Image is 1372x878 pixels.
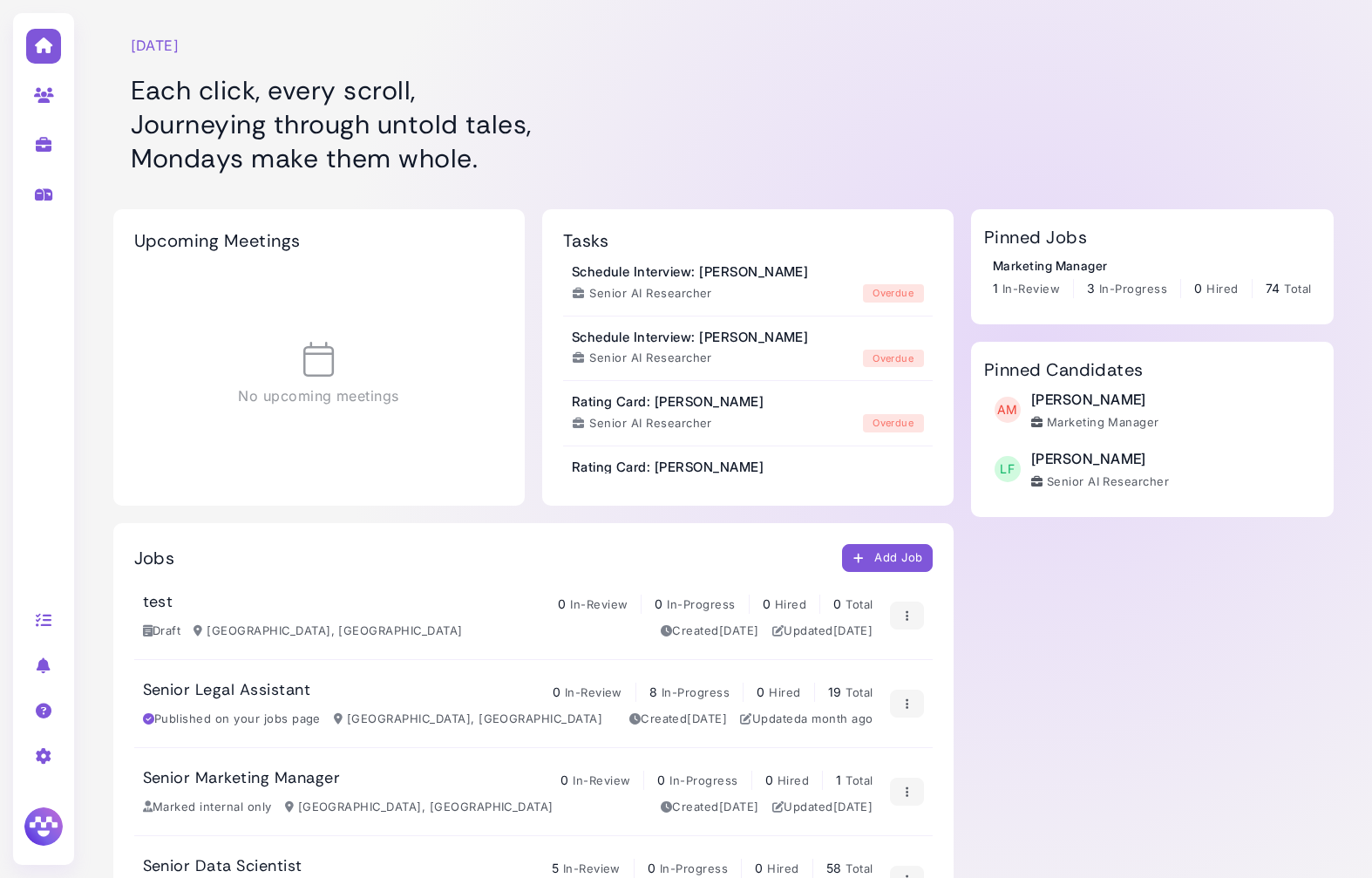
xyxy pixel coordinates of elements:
[143,769,341,788] h3: Senior Marketing Manager
[775,597,806,611] span: Hired
[846,685,873,699] span: Total
[863,284,924,303] div: overdue
[740,711,873,728] div: Updated
[143,711,321,728] div: Published on your jobs page
[134,269,504,480] div: No upcoming meetings
[570,597,628,611] span: In-Review
[1031,448,1170,469] div: [PERSON_NAME]
[572,350,712,367] div: Senior AI Researcher
[334,711,602,728] div: [GEOGRAPHIC_DATA], [GEOGRAPHIC_DATA]
[833,596,841,611] span: 0
[661,623,759,640] div: Created
[573,773,630,787] span: In-Review
[1266,281,1280,296] span: 74
[560,773,568,787] span: 0
[993,448,1170,491] a: LF [PERSON_NAME] Senior AI Researcher
[131,35,180,56] time: [DATE]
[131,73,955,175] h1: Each click, every scroll, Journeying through untold tales, Mondays make them whole.
[572,285,712,303] div: Senior AI Researcher
[846,861,873,875] span: Total
[719,800,759,813] time: Jan 10, 2025
[143,799,272,816] div: Marked internal only
[134,548,175,568] h2: Jobs
[846,597,873,611] span: Total
[993,256,1312,298] a: Marketing Manager 1 In-Review 3 In-Progress 0 Hired 74 Total
[826,861,842,875] span: 58
[801,711,873,725] time: Jul 24, 2025
[984,359,1144,380] h2: Pinned Candidates
[572,459,764,475] h3: Rating Card: [PERSON_NAME]
[993,256,1312,275] div: Marketing Manager
[629,711,728,728] div: Created
[572,330,809,345] h3: Schedule Interview: [PERSON_NAME]
[572,394,764,410] h3: Rating Card: [PERSON_NAME]
[993,389,1159,432] a: AM [PERSON_NAME] Marketing Manager
[993,281,998,296] span: 1
[667,597,735,611] span: In-Progress
[143,623,181,640] div: Draft
[772,623,873,640] div: Updated
[552,861,559,875] span: 5
[763,596,771,611] span: 0
[572,415,712,432] div: Senior AI Researcher
[660,861,728,875] span: In-Progress
[852,549,923,568] div: Add Job
[563,861,621,875] span: In-Review
[1206,282,1238,296] span: Hired
[553,684,560,699] span: 0
[563,230,608,251] h2: Tasks
[863,350,924,368] div: overdue
[833,623,873,637] time: Aug 20, 2025
[719,623,759,637] time: Aug 20, 2025
[995,456,1021,482] span: LF
[828,684,842,699] span: 19
[1284,282,1311,296] span: Total
[22,805,65,848] img: Megan
[134,230,301,251] h2: Upcoming Meetings
[765,773,773,787] span: 0
[757,684,764,699] span: 0
[1002,282,1060,296] span: In-Review
[572,264,809,280] h3: Schedule Interview: [PERSON_NAME]
[565,685,622,699] span: In-Review
[1087,281,1095,296] span: 3
[558,596,566,611] span: 0
[648,861,655,875] span: 0
[767,861,798,875] span: Hired
[836,773,841,787] span: 1
[143,857,302,876] h3: Senior Data Scientist
[1099,282,1167,296] span: In-Progress
[846,773,873,787] span: Total
[143,593,173,612] h3: test
[655,596,662,611] span: 0
[194,623,462,640] div: [GEOGRAPHIC_DATA], [GEOGRAPHIC_DATA]
[833,800,873,813] time: Apr 28, 2025
[285,799,554,816] div: [GEOGRAPHIC_DATA], [GEOGRAPHIC_DATA]
[669,773,737,787] span: In-Progress
[778,773,809,787] span: Hired
[984,227,1087,248] h2: Pinned Jobs
[995,397,1021,423] span: AM
[1031,389,1159,410] div: [PERSON_NAME]
[1031,473,1170,491] div: Senior AI Researcher
[863,414,924,432] div: overdue
[657,773,665,787] span: 0
[662,685,730,699] span: In-Progress
[769,685,800,699] span: Hired
[755,861,763,875] span: 0
[842,544,933,572] button: Add Job
[143,681,311,700] h3: Senior Legal Assistant
[661,799,759,816] div: Created
[1194,281,1202,296] span: 0
[1031,414,1159,432] div: Marketing Manager
[772,799,873,816] div: Updated
[649,684,657,699] span: 8
[687,711,727,725] time: Feb 26, 2025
